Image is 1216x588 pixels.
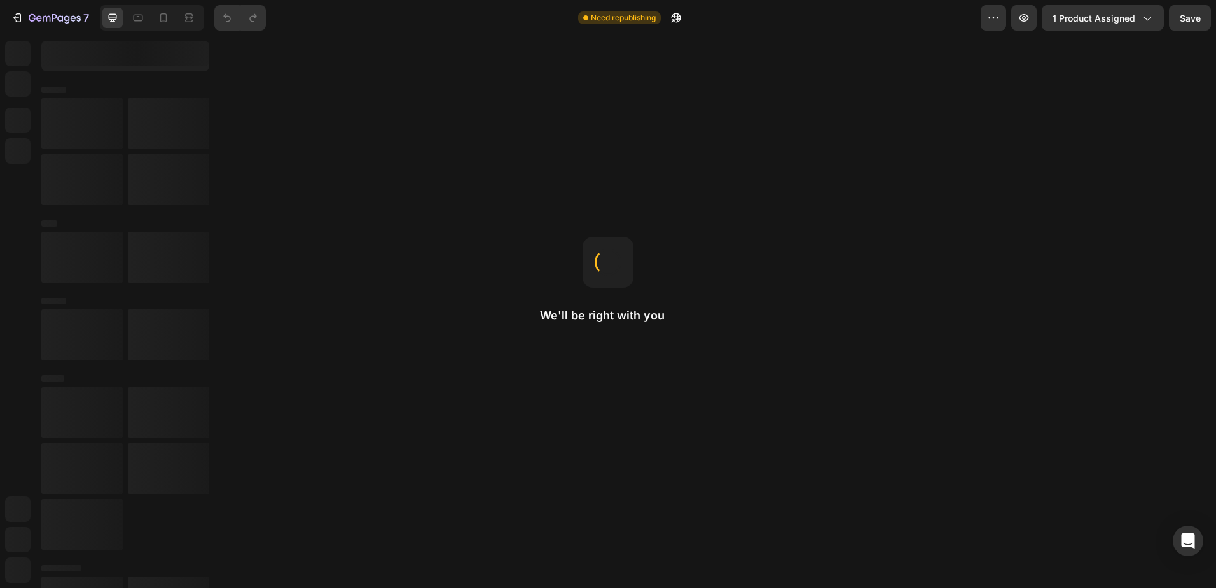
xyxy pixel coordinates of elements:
[591,12,656,24] span: Need republishing
[5,5,95,31] button: 7
[540,308,676,323] h2: We'll be right with you
[1169,5,1211,31] button: Save
[1053,11,1135,25] span: 1 product assigned
[1042,5,1164,31] button: 1 product assigned
[214,5,266,31] div: Undo/Redo
[1173,526,1203,556] div: Open Intercom Messenger
[1180,13,1201,24] span: Save
[83,10,89,25] p: 7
